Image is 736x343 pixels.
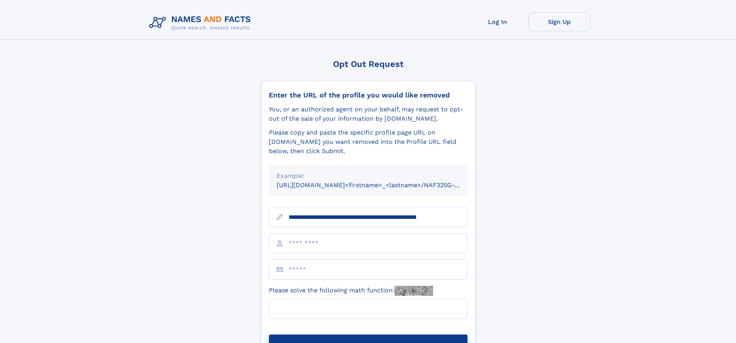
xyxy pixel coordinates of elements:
div: You, or an authorized agent on your behalf, may request to opt-out of the sale of your informatio... [269,105,467,123]
small: [URL][DOMAIN_NAME]<firstname>_<lastname>/NAF325G-xxxxxxxx [277,181,482,189]
div: Please copy and paste the specific profile page URL on [DOMAIN_NAME] you want removed into the Pr... [269,128,467,156]
div: Enter the URL of the profile you would like removed [269,91,467,99]
a: Sign Up [529,12,590,31]
img: Logo Names and Facts [146,12,257,33]
div: Example: [277,171,460,181]
div: Opt Out Request [261,59,476,69]
a: Log In [467,12,529,31]
label: Please solve the following math function: [269,286,433,296]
